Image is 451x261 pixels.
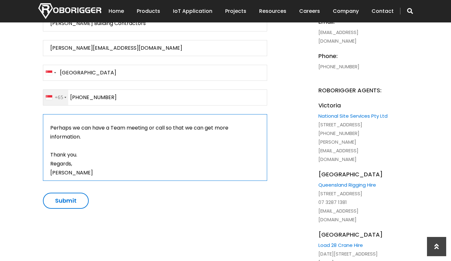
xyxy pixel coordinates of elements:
[318,113,388,119] a: National Site Services Pty Ltd
[43,90,68,105] div: Singapore: +65
[137,1,160,21] a: Products
[225,1,246,21] a: Projects
[38,3,101,19] img: Nortech
[318,101,389,110] span: Victoria
[318,17,389,45] li: [EMAIL_ADDRESS][DOMAIN_NAME]
[318,170,389,224] li: [STREET_ADDRESS] 07 3287 1381 [EMAIL_ADDRESS][DOMAIN_NAME]
[43,114,267,181] textarea: Message
[43,193,89,209] input: Submit
[318,101,389,164] li: [STREET_ADDRESS] [PHONE_NUMBER] [PERSON_NAME][EMAIL_ADDRESS][DOMAIN_NAME]
[46,90,68,105] div: +65
[43,65,58,80] div: Singapore
[318,77,389,95] span: ROBORIGGER AGENTS:
[318,242,363,248] a: Load 28 Crane Hire
[259,1,286,21] a: Resources
[318,52,389,71] li: [PHONE_NUMBER]
[318,52,389,60] span: phone:
[372,1,394,21] a: Contact
[318,230,389,239] span: [GEOGRAPHIC_DATA]
[109,1,124,21] a: Home
[299,1,320,21] a: Careers
[173,1,212,21] a: IoT Application
[318,181,376,188] a: Queensland Rigging Hire
[318,170,389,179] span: [GEOGRAPHIC_DATA]
[333,1,359,21] a: Company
